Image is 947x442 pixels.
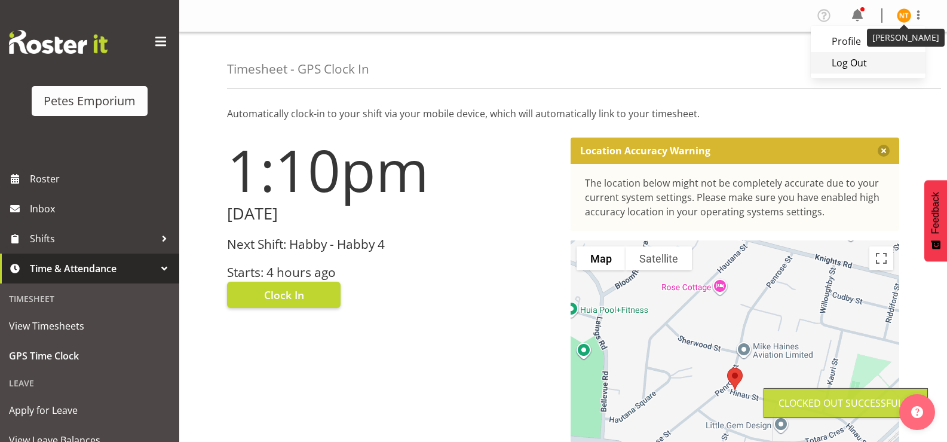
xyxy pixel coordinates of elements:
[580,145,710,157] p: Location Accuracy Warning
[227,106,899,121] p: Automatically clock-in to your shift via your mobile device, which will automatically link to you...
[227,205,556,223] h2: [DATE]
[869,246,893,270] button: Toggle fullscreen view
[3,286,176,311] div: Timesheet
[3,311,176,341] a: View Timesheets
[3,371,176,395] div: Leave
[44,92,136,110] div: Petes Emporium
[878,145,890,157] button: Close message
[264,287,304,303] span: Clock In
[227,62,369,76] h4: Timesheet - GPS Clock In
[227,266,556,279] h3: Starts: 4 hours ago
[811,52,925,74] a: Log Out
[227,237,556,251] h3: Next Shift: Habby - Habby 4
[9,401,170,419] span: Apply for Leave
[577,246,626,270] button: Show street map
[30,260,155,278] span: Time & Attendance
[930,192,941,234] span: Feedback
[30,170,173,188] span: Roster
[9,30,108,54] img: Rosterit website logo
[9,317,170,335] span: View Timesheets
[911,406,923,418] img: help-xxl-2.png
[924,180,947,261] button: Feedback - Show survey
[30,230,155,248] span: Shifts
[585,176,885,219] div: The location below might not be completely accurate due to your current system settings. Please m...
[30,200,173,218] span: Inbox
[9,347,170,365] span: GPS Time Clock
[897,8,911,23] img: nicole-thomson8388.jpg
[3,395,176,425] a: Apply for Leave
[811,31,925,52] a: Profile
[626,246,692,270] button: Show satellite imagery
[227,282,341,308] button: Clock In
[779,396,913,410] div: Clocked out Successfully
[227,138,556,202] h1: 1:10pm
[3,341,176,371] a: GPS Time Clock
